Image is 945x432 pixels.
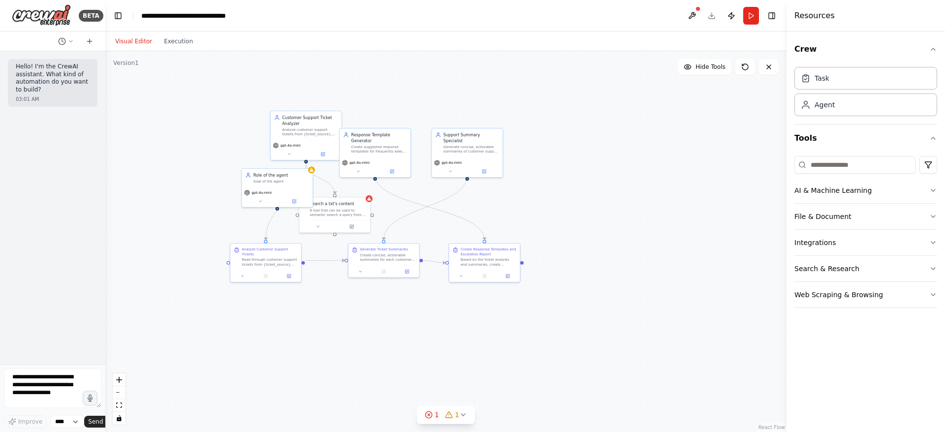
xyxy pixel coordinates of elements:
[794,178,937,203] button: AI & Machine Learning
[372,175,487,240] g: Edge from 5862fa54-ced6-4ce1-9478-aa9a11afb478 to cd5b9271-2d54-4291-9fda-48143a033a12
[242,247,297,256] div: Analyze Customer Support Tickets
[16,63,90,93] p: Hello! I'm the CrewAI assistant. What kind of automation do you want to build?
[305,257,345,263] g: Edge from 119b8b59-1ebb-424a-848e-f2df6fe52ef9 to bc5f87a3-3f89-4912-93df-048e126ffbf5
[417,406,475,424] button: 11
[253,273,278,279] button: No output available
[794,282,937,308] button: Web Scraping & Browsing
[815,100,835,110] div: Agent
[4,415,47,428] button: Improve
[242,257,297,267] div: Read through customer support tickets from {ticket_source} and perform comprehensive analysis. Ca...
[678,59,731,75] button: Hide Tools
[278,198,310,205] button: Open in side panel
[83,391,97,405] button: Click to speak your automation idea
[79,10,103,22] div: BETA
[279,273,299,279] button: Open in side panel
[18,418,42,426] span: Improve
[88,418,103,426] span: Send
[307,151,339,157] button: Open in side panel
[299,197,371,233] div: TXTSearchToolSearch a txt's contentA tool that can be used to semantic search a query from a txt'...
[765,9,779,23] button: Hide right sidebar
[431,128,503,178] div: Support Summary SpecialistGenerate concise, actionable summaries of customer support tickets and ...
[351,132,407,143] div: Response Template Generator
[339,128,411,178] div: Response Template GeneratorCreate suggested response templates for frequently asked questions and...
[111,9,125,23] button: Hide left sidebar
[241,168,313,208] div: Role of the agentGoal of the agentgpt-4o-mini
[310,208,367,217] div: A tool that can be used to semantic search a query from a txt's content.
[794,63,937,124] div: Crew
[397,268,417,275] button: Open in side panel
[758,425,785,430] a: React Flow attribution
[113,386,126,399] button: zoom out
[270,111,342,160] div: Customer Support Ticket AnalyzerAnalyze customer support tickets from {ticket_source}, categorize...
[282,115,338,126] div: Customer Support Ticket Analyzer
[348,243,420,278] div: Generate Ticket SummariesCreate concise, actionable summaries for each customer support ticket ca...
[349,160,370,165] span: gpt-4o-mini
[82,35,97,47] button: Start a new chat
[113,412,126,425] button: toggle interactivity
[158,35,199,47] button: Execution
[794,230,937,255] button: Integrations
[16,95,90,103] div: 03:01 AM
[376,168,408,175] button: Open in side panel
[303,163,338,194] g: Edge from 6ae74d9c-804d-435c-a78e-ef7b447e2c87 to 788161ed-5786-408b-bd44-848a146bdc56
[351,145,407,154] div: Create suggested response templates for frequently asked questions and common issues, while flagg...
[230,243,302,282] div: Analyze Customer Support TicketsRead through customer support tickets from {ticket_source} and pe...
[443,145,499,154] div: Generate concise, actionable summaries of customer support tickets and identify common issues, pr...
[455,410,459,420] span: 1
[282,127,338,137] div: Analyze customer support tickets from {ticket_source}, categorize them by urgency level (critical...
[113,399,126,412] button: fit view
[54,35,78,47] button: Switch to previous chat
[435,410,439,420] span: 1
[815,73,829,83] div: Task
[794,256,937,281] button: Search & Research
[335,223,368,230] button: Open in side panel
[468,168,500,175] button: Open in side panel
[448,243,520,282] div: Create Response Templates and Escalation ReportBased on the ticket analysis and summaries, create...
[461,247,516,256] div: Create Response Templates and Escalation Report
[372,268,396,275] button: No output available
[253,179,309,184] div: Goal of the agent
[794,124,937,152] button: Tools
[141,11,226,21] nav: breadcrumb
[695,63,725,71] span: Hide Tools
[472,273,497,279] button: No output available
[381,175,470,240] g: Edge from f568436b-4a11-4ff4-90aa-5473c4a5ebe5 to bc5f87a3-3f89-4912-93df-048e126ffbf5
[12,4,71,27] img: Logo
[794,204,937,229] button: File & Document
[441,160,462,165] span: gpt-4o-mini
[109,35,158,47] button: Visual Editor
[360,247,408,251] div: Generate Ticket Summaries
[423,257,445,265] g: Edge from bc5f87a3-3f89-4912-93df-048e126ffbf5 to cd5b9271-2d54-4291-9fda-48143a033a12
[253,172,309,178] div: Role of the agent
[794,10,835,22] h4: Resources
[498,273,517,279] button: Open in side panel
[252,190,272,195] span: gpt-4o-mini
[113,59,139,67] div: Version 1
[360,253,415,262] div: Create concise, actionable summaries for each customer support ticket category identified in the ...
[794,35,937,63] button: Crew
[310,201,354,207] div: Search a txt's content
[443,132,499,143] div: Support Summary Specialist
[281,143,301,148] span: gpt-4o-mini
[461,257,516,267] div: Based on the ticket analysis and summaries, create suggested response templates for the most freq...
[113,373,126,425] div: React Flow controls
[113,373,126,386] button: zoom in
[84,416,115,428] button: Send
[794,152,937,316] div: Tools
